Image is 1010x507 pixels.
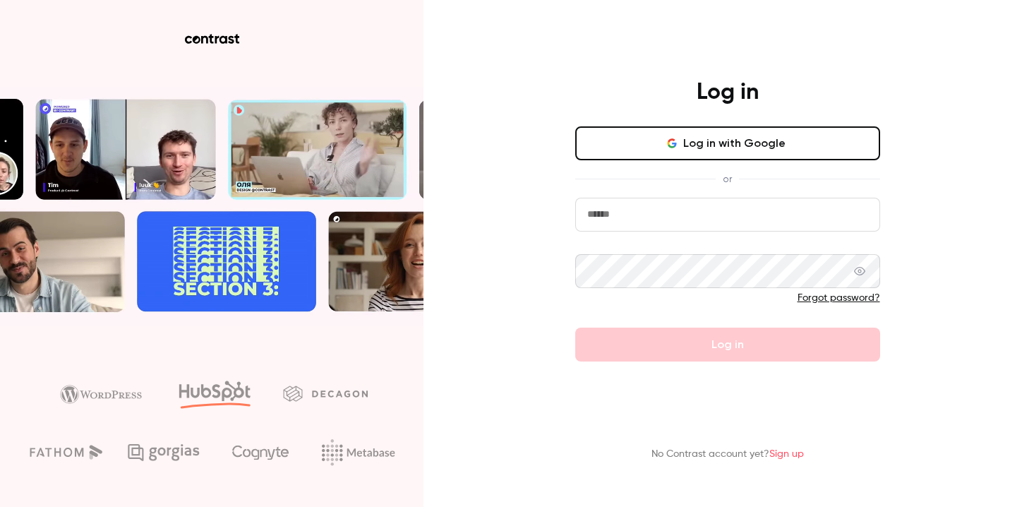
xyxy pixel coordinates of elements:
img: decagon [283,386,368,401]
p: No Contrast account yet? [651,447,804,462]
button: Log in with Google [575,126,880,160]
a: Sign up [769,449,804,459]
a: Forgot password? [798,293,880,303]
span: or [716,172,739,186]
h4: Log in [697,78,759,107]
